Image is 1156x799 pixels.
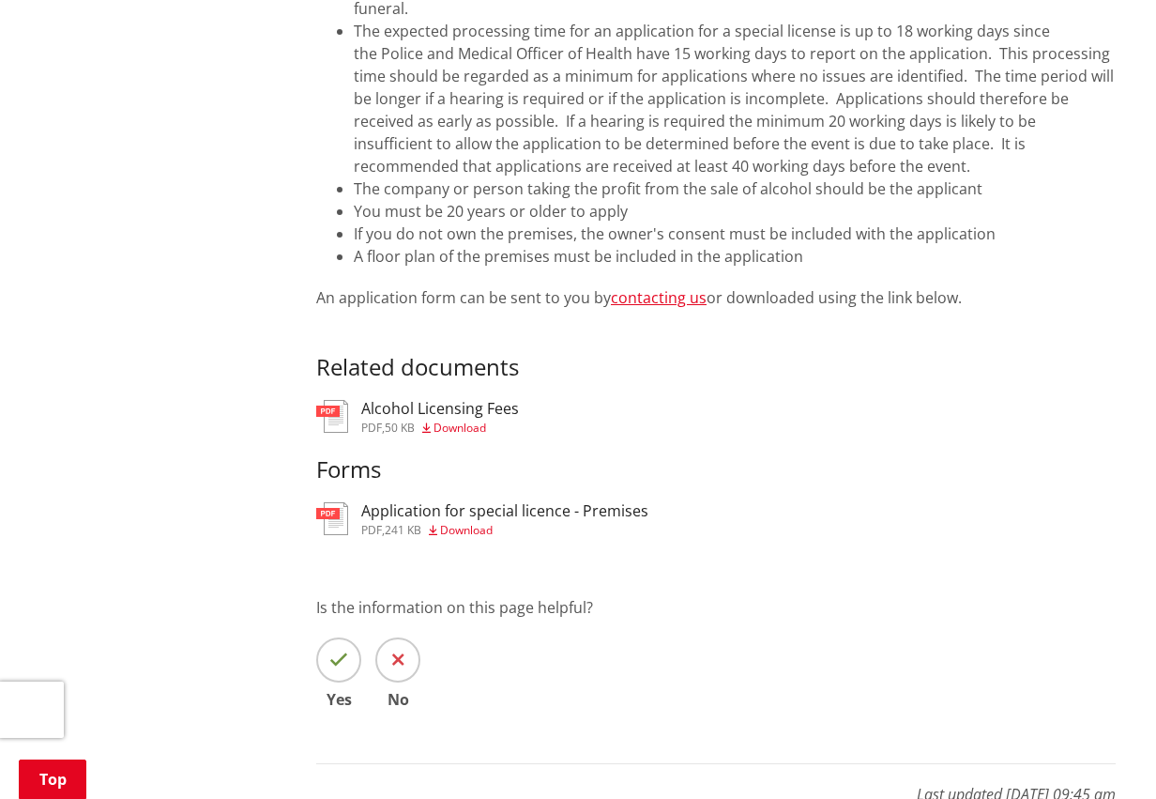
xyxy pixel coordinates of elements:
a: Top [19,760,86,799]
div: , [361,423,519,434]
h3: Forms [316,456,1116,484]
li: The company or person taking the profit from the sale of alcohol should be the applicant [354,177,1116,200]
li: A floor plan of the premises must be included in the application [354,245,1116,268]
span: pdf [361,420,382,436]
h3: Related documents [316,328,1116,382]
iframe: Messenger Launcher [1070,720,1137,788]
a: contacting us [611,287,707,308]
img: document-pdf.svg [316,400,348,433]
span: Download [440,522,493,538]
h3: Application for special licence - Premises [361,502,648,520]
li: You must be 20 years or older to apply [354,200,1116,223]
li: If you do not own the premises, the owner's consent must be included with the application [354,223,1116,245]
div: , [361,525,648,536]
span: 241 KB [385,522,421,538]
span: Yes [316,692,361,707]
img: document-pdf.svg [316,502,348,535]
span: No [375,692,420,707]
span: pdf [361,522,382,538]
h3: Alcohol Licensing Fees [361,400,519,418]
a: Application for special licence - Premises pdf,241 KB Download [316,502,648,536]
p: Is the information on this page helpful? [316,596,1116,619]
a: Alcohol Licensing Fees pdf,50 KB Download [316,400,519,434]
li: The expected processing time for an application for a special license is up to 18 working days si... [354,20,1116,177]
span: 50 KB [385,420,415,436]
p: An application form can be sent to you by or downloaded using the link below. [316,286,1116,309]
span: Download [433,420,486,436]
